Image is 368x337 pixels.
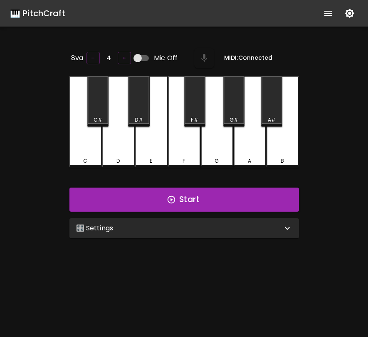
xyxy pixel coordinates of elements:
[83,157,87,165] div: C
[76,223,114,233] p: 🎛️ Settings
[224,54,272,63] h6: MIDI: Connected
[268,116,276,124] div: A#
[248,157,251,165] div: A
[230,116,238,124] div: G#
[69,218,299,238] div: 🎛️ Settings
[10,7,65,20] a: 🎹 PitchCraft
[135,116,143,124] div: D#
[118,52,131,65] button: +
[318,3,338,23] button: show more
[281,157,284,165] div: B
[191,116,198,124] div: F#
[215,157,219,165] div: G
[69,188,299,212] button: Start
[154,53,178,63] span: Mic Off
[150,157,152,165] div: E
[86,52,100,65] button: –
[106,52,111,64] h6: 4
[116,157,120,165] div: D
[71,52,83,64] h6: 8va
[183,157,185,165] div: F
[94,116,102,124] div: C#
